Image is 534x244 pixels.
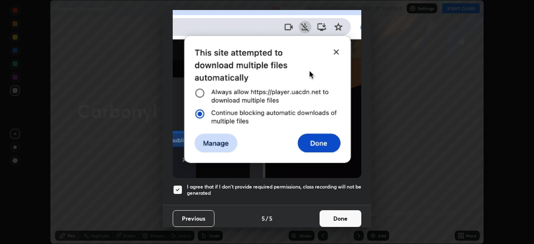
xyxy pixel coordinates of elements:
h4: / [266,214,268,223]
h4: 5 [262,214,265,223]
h4: 5 [269,214,272,223]
h5: I agree that if I don't provide required permissions, class recording will not be generated [187,184,361,196]
button: Done [320,210,361,227]
button: Previous [173,210,214,227]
